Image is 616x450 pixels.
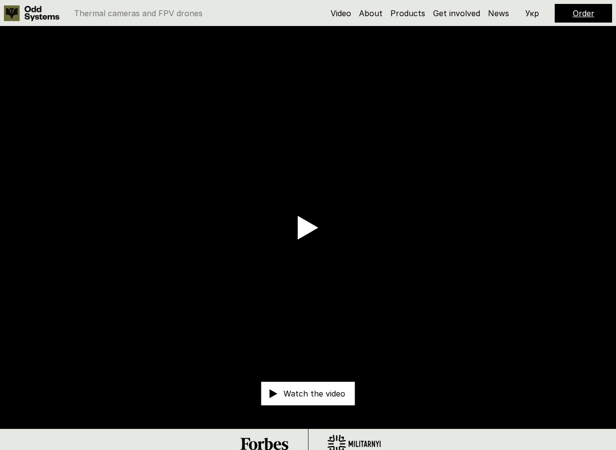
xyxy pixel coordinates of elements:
a: News [488,8,509,18]
a: Order [573,8,594,18]
a: Get involved [433,8,480,18]
a: About [359,8,383,18]
p: Укр [525,9,539,17]
p: Watch the video [283,390,345,398]
a: Products [390,8,425,18]
p: Thermal cameras and FPV drones [74,9,203,17]
a: Video [331,8,351,18]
